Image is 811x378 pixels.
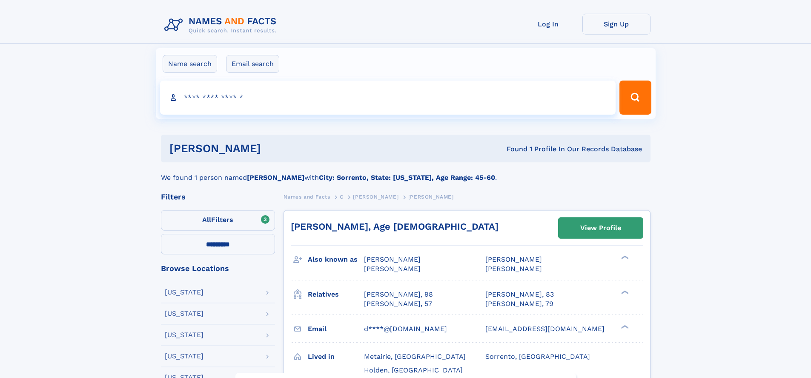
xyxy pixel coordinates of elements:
[284,191,330,202] a: Names and Facts
[485,352,590,361] span: Sorrento, [GEOGRAPHIC_DATA]
[161,193,275,201] div: Filters
[319,173,495,182] b: City: Sorrento, State: [US_STATE], Age Range: 45-60
[353,191,398,202] a: [PERSON_NAME]
[619,255,629,260] div: ❯
[165,332,203,338] div: [US_STATE]
[582,14,651,35] a: Sign Up
[485,290,554,299] a: [PERSON_NAME], 83
[485,265,542,273] span: [PERSON_NAME]
[165,289,203,296] div: [US_STATE]
[408,194,454,200] span: [PERSON_NAME]
[619,289,629,295] div: ❯
[485,325,605,333] span: [EMAIL_ADDRESS][DOMAIN_NAME]
[384,144,642,154] div: Found 1 Profile In Our Records Database
[485,255,542,263] span: [PERSON_NAME]
[364,290,433,299] a: [PERSON_NAME], 98
[161,162,651,183] div: We found 1 person named with .
[364,299,432,309] a: [PERSON_NAME], 57
[202,216,211,224] span: All
[161,210,275,231] label: Filters
[364,366,463,374] span: Holden, [GEOGRAPHIC_DATA]
[364,255,421,263] span: [PERSON_NAME]
[161,14,284,37] img: Logo Names and Facts
[163,55,217,73] label: Name search
[340,194,344,200] span: C
[169,143,384,154] h1: [PERSON_NAME]
[308,287,364,302] h3: Relatives
[291,221,499,232] a: [PERSON_NAME], Age [DEMOGRAPHIC_DATA]
[619,324,629,329] div: ❯
[160,81,616,115] input: search input
[559,218,643,238] a: View Profile
[247,173,304,182] b: [PERSON_NAME]
[308,349,364,364] h3: Lived in
[308,252,364,267] h3: Also known as
[165,353,203,360] div: [US_STATE]
[485,299,553,309] a: [PERSON_NAME], 79
[364,265,421,273] span: [PERSON_NAME]
[161,265,275,272] div: Browse Locations
[514,14,582,35] a: Log In
[165,310,203,317] div: [US_STATE]
[340,191,344,202] a: C
[619,81,651,115] button: Search Button
[580,218,621,238] div: View Profile
[308,322,364,336] h3: Email
[353,194,398,200] span: [PERSON_NAME]
[364,352,466,361] span: Metairie, [GEOGRAPHIC_DATA]
[226,55,279,73] label: Email search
